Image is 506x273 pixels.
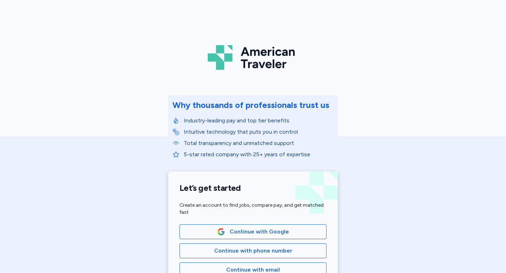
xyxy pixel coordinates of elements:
[184,150,334,159] p: 5-star rated company with 25+ years of expertise
[214,247,292,255] span: Continue with phone number
[208,42,298,73] img: Logo
[217,228,225,236] img: Google Logo
[172,99,329,111] div: Why thousands of professionals trust us
[180,243,326,258] button: Continue with phone number
[180,183,326,193] h1: Let’s get started
[230,227,289,236] span: Continue with Google
[180,224,326,239] button: Google LogoContinue with Google
[184,139,334,147] p: Total transparency and unmatched support
[180,202,326,216] div: Create an account to find jobs, compare pay, and get matched fast
[184,116,334,125] p: Industry-leading pay and top tier benefits
[184,128,334,136] p: Intuitive technology that puts you in control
